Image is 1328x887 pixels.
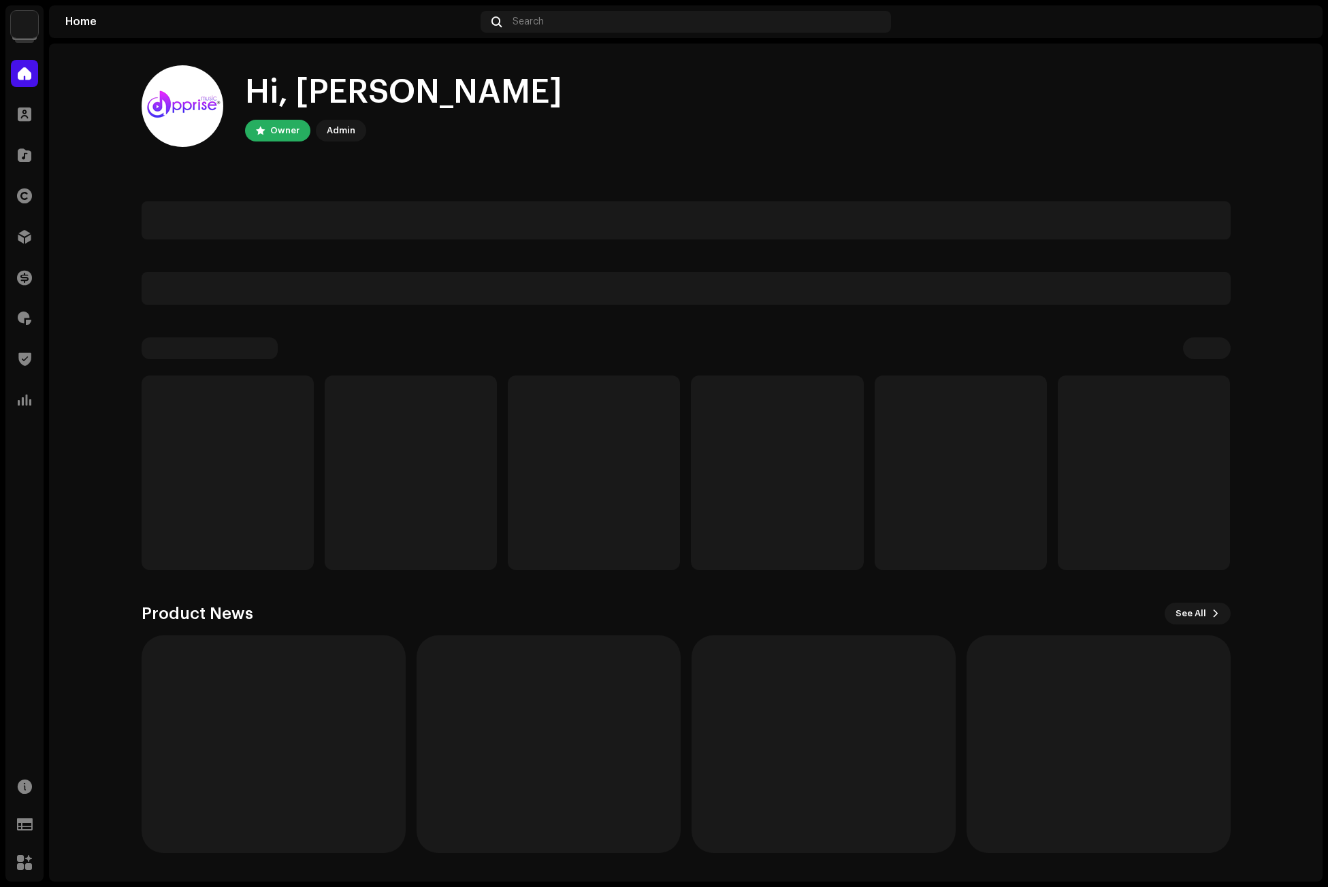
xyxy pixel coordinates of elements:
span: Search [513,16,544,27]
h3: Product News [142,603,253,624]
div: Hi, [PERSON_NAME] [245,71,562,114]
img: 94355213-6620-4dec-931c-2264d4e76804 [142,65,223,147]
button: See All [1165,603,1231,624]
img: 1c16f3de-5afb-4452-805d-3f3454e20b1b [11,11,38,38]
div: Home [65,16,475,27]
div: Admin [327,122,355,139]
img: 94355213-6620-4dec-931c-2264d4e76804 [1284,11,1306,33]
div: Owner [270,122,299,139]
span: See All [1176,600,1206,627]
